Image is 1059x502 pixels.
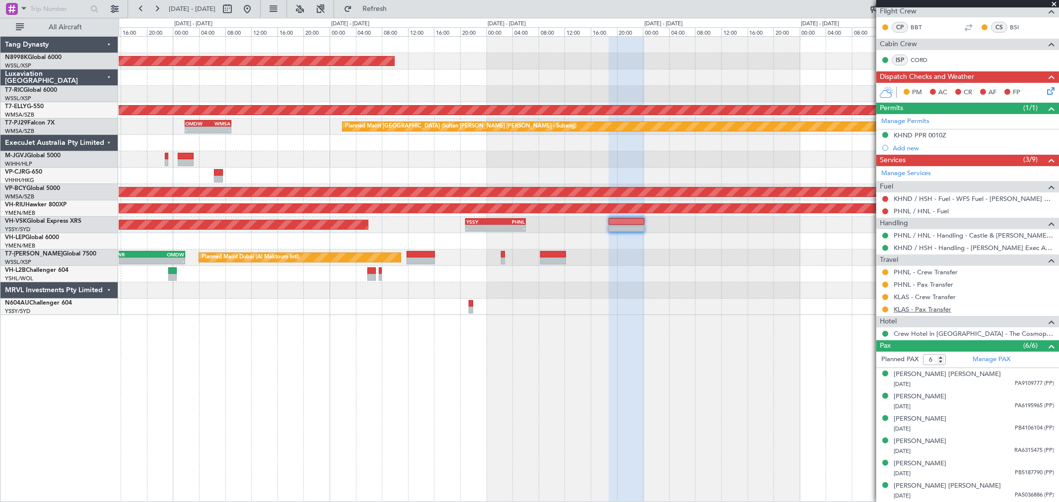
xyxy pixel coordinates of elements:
[208,127,230,133] div: -
[894,414,946,424] div: [PERSON_NAME]
[617,27,643,36] div: 20:00
[644,20,683,28] div: [DATE] - [DATE]
[894,293,956,301] a: KLAS - Crew Transfer
[382,27,408,36] div: 08:00
[880,316,897,327] span: Hotel
[5,226,30,233] a: YSSY/SYD
[5,127,34,135] a: WMSA/SZB
[169,4,215,13] span: [DATE] - [DATE]
[199,27,225,36] div: 04:00
[121,27,147,36] div: 16:00
[5,235,59,241] a: VH-LEPGlobal 6000
[5,62,31,69] a: WSSL/XSP
[591,27,617,36] div: 16:00
[894,459,946,469] div: [PERSON_NAME]
[345,119,576,134] div: Planned Maint [GEOGRAPHIC_DATA] (Sultan [PERSON_NAME] [PERSON_NAME] - Subang)
[892,22,908,33] div: CP
[5,87,57,93] a: T7-RICGlobal 6000
[1023,154,1038,165] span: (3/9)
[5,55,28,61] span: N8998K
[5,87,23,93] span: T7-RIC
[5,202,67,208] a: VH-RIUHawker 800XP
[5,186,26,191] span: VP-BCY
[880,155,906,166] span: Services
[174,20,212,28] div: [DATE] - [DATE]
[911,56,933,64] a: CORD
[1013,88,1020,98] span: FP
[894,268,958,276] a: PHNL - Crew Transfer
[5,120,55,126] a: T7-PJ29Falcon 7X
[331,20,369,28] div: [DATE] - [DATE]
[5,120,27,126] span: T7-PJ29
[938,88,947,98] span: AC
[893,144,1054,152] div: Add new
[894,392,946,402] div: [PERSON_NAME]
[5,258,31,266] a: WSSL/XSP
[5,218,27,224] span: VH-VSK
[1015,424,1054,433] span: PB4106104 (PP)
[1015,469,1054,477] span: PB5187790 (PP)
[880,39,917,50] span: Cabin Crew
[988,88,996,98] span: AF
[495,225,525,231] div: -
[5,169,25,175] span: VP-CJR
[894,194,1054,203] a: KHND / HSH - Fuel - WFS Fuel - [PERSON_NAME] Exec KHND / HSH (EJ Asia Only)
[894,207,949,215] a: PHNL / HNL - Fuel
[894,231,1054,240] a: PHNL / HNL - Handling - Castle & [PERSON_NAME] Avn PHNL / HNL
[5,300,29,306] span: N604AU
[225,27,252,36] div: 08:00
[202,250,299,265] div: Planned Maint Dubai (Al Maktoum Intl)
[110,258,147,264] div: -
[1010,23,1032,32] a: BSI
[460,27,487,36] div: 20:00
[881,355,918,365] label: Planned PAX
[147,27,173,36] div: 20:00
[880,71,974,83] span: Dispatch Checks and Weather
[880,103,903,114] span: Permits
[721,27,748,36] div: 12:00
[880,6,917,17] span: Flight Crew
[643,27,669,36] div: 00:00
[434,27,460,36] div: 16:00
[774,27,800,36] div: 20:00
[5,308,30,315] a: YSSY/SYD
[894,380,911,388] span: [DATE]
[894,244,1054,252] a: KHND / HSH - Handling - [PERSON_NAME] Exec Arpt KHND / HSH
[5,300,72,306] a: N604AUChallenger 604
[539,27,565,36] div: 08:00
[5,267,26,273] span: VH-L2B
[147,258,184,264] div: -
[5,104,44,110] a: T7-ELLYG-550
[880,254,898,266] span: Travel
[1015,491,1054,500] span: PA5036886 (PP)
[5,104,27,110] span: T7-ELLY
[894,425,911,433] span: [DATE]
[880,340,891,352] span: Pax
[173,27,199,36] div: 00:00
[5,153,27,159] span: M-JGVJ
[748,27,774,36] div: 16:00
[339,1,399,17] button: Refresh
[5,218,81,224] a: VH-VSKGlobal Express XRS
[512,27,539,36] div: 04:00
[5,169,42,175] a: VP-CJRG-650
[1023,340,1038,351] span: (6/6)
[1014,446,1054,455] span: RA6315475 (PP)
[330,27,356,36] div: 00:00
[894,305,951,314] a: KLAS - Pax Transfer
[5,153,61,159] a: M-JGVJGlobal 5000
[5,242,35,250] a: YMEN/MEB
[894,403,911,410] span: [DATE]
[5,235,25,241] span: VH-LEP
[1015,379,1054,388] span: PA9109777 (PP)
[487,27,513,36] div: 00:00
[354,5,396,12] span: Refresh
[894,131,946,139] div: KHND PPR 0010Z
[5,275,33,282] a: YSHL/WOL
[881,169,931,179] a: Manage Services
[964,88,972,98] span: CR
[894,481,1001,491] div: [PERSON_NAME] [PERSON_NAME]
[186,127,208,133] div: -
[911,23,933,32] a: BBT
[5,251,63,257] span: T7-[PERSON_NAME]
